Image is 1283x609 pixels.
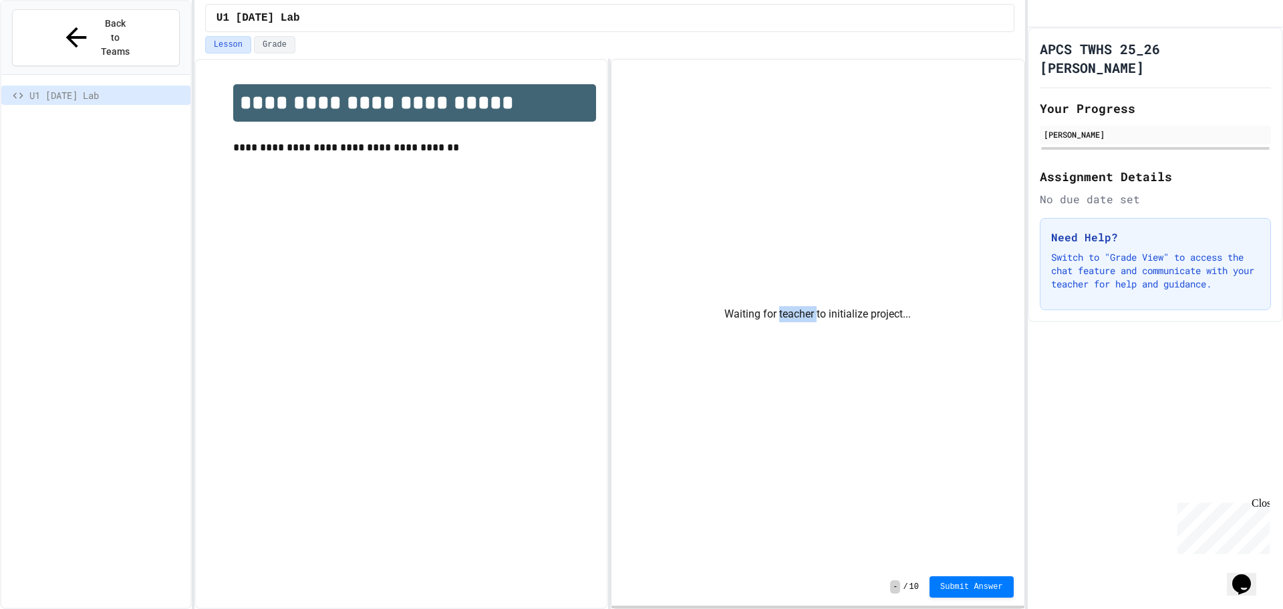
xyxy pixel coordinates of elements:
[930,576,1014,598] button: Submit Answer
[1044,128,1267,140] div: [PERSON_NAME]
[1040,191,1271,207] div: No due date set
[5,5,92,85] div: Chat with us now!Close
[909,582,919,592] span: 10
[12,9,180,66] button: Back to Teams
[100,17,131,59] span: Back to Teams
[903,582,907,592] span: /
[940,582,1003,592] span: Submit Answer
[1040,167,1271,186] h2: Assignment Details
[254,36,295,53] button: Grade
[611,59,1024,568] div: Waiting for teacher to initialize project...
[1040,39,1271,77] h1: APCS TWHS 25_26 [PERSON_NAME]
[29,88,185,102] span: U1 [DATE] Lab
[1051,251,1260,291] p: Switch to "Grade View" to access the chat feature and communicate with your teacher for help and ...
[890,580,900,594] span: -
[1051,229,1260,245] h3: Need Help?
[1172,497,1270,554] iframe: chat widget
[205,36,251,53] button: Lesson
[217,10,300,26] span: U1 [DATE] Lab
[1227,556,1270,596] iframe: chat widget
[1040,99,1271,118] h2: Your Progress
